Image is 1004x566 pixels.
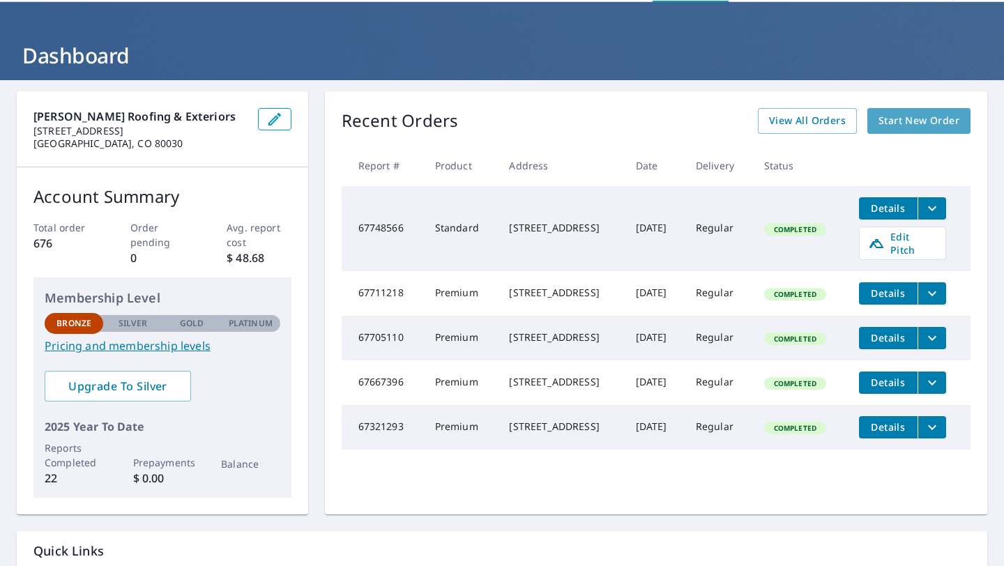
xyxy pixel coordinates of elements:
[342,360,424,405] td: 67667396
[17,41,987,70] h1: Dashboard
[509,286,613,300] div: [STREET_ADDRESS]
[133,455,192,470] p: Prepayments
[769,112,846,130] span: View All Orders
[766,334,825,344] span: Completed
[33,235,98,252] p: 676
[33,542,971,560] p: Quick Links
[342,316,424,360] td: 67705110
[625,271,685,316] td: [DATE]
[342,108,459,134] p: Recent Orders
[685,145,753,186] th: Delivery
[498,145,624,186] th: Address
[867,286,909,300] span: Details
[758,108,857,134] a: View All Orders
[45,289,280,307] p: Membership Level
[918,197,946,220] button: filesDropdownBtn-67748566
[45,371,191,401] a: Upgrade To Silver
[56,378,180,394] span: Upgrade To Silver
[424,186,499,271] td: Standard
[859,372,918,394] button: detailsBtn-67667396
[918,327,946,349] button: filesDropdownBtn-67705110
[229,317,273,330] p: Platinum
[859,227,946,260] a: Edit Pitch
[342,186,424,271] td: 67748566
[56,317,91,330] p: Bronze
[180,317,204,330] p: Gold
[859,327,918,349] button: detailsBtn-67705110
[509,375,613,389] div: [STREET_ADDRESS]
[45,337,280,354] a: Pricing and membership levels
[227,220,291,250] p: Avg. report cost
[766,224,825,234] span: Completed
[509,330,613,344] div: [STREET_ADDRESS]
[424,405,499,450] td: Premium
[33,108,247,125] p: [PERSON_NAME] Roofing & Exteriors
[625,405,685,450] td: [DATE]
[33,184,291,209] p: Account Summary
[868,230,937,257] span: Edit Pitch
[753,145,848,186] th: Status
[45,418,280,435] p: 2025 Year To Date
[509,221,613,235] div: [STREET_ADDRESS]
[625,316,685,360] td: [DATE]
[33,220,98,235] p: Total order
[859,282,918,305] button: detailsBtn-67711218
[625,145,685,186] th: Date
[424,271,499,316] td: Premium
[221,457,280,471] p: Balance
[918,282,946,305] button: filesDropdownBtn-67711218
[867,201,909,215] span: Details
[133,470,192,487] p: $ 0.00
[342,145,424,186] th: Report #
[130,220,195,250] p: Order pending
[33,137,247,150] p: [GEOGRAPHIC_DATA], CO 80030
[625,186,685,271] td: [DATE]
[227,250,291,266] p: $ 48.68
[867,108,971,134] a: Start New Order
[342,405,424,450] td: 67321293
[424,360,499,405] td: Premium
[45,470,103,487] p: 22
[685,271,753,316] td: Regular
[685,360,753,405] td: Regular
[867,376,909,389] span: Details
[119,317,148,330] p: Silver
[918,372,946,394] button: filesDropdownBtn-67667396
[766,423,825,433] span: Completed
[878,112,959,130] span: Start New Order
[342,271,424,316] td: 67711218
[859,197,918,220] button: detailsBtn-67748566
[45,441,103,470] p: Reports Completed
[424,316,499,360] td: Premium
[867,331,909,344] span: Details
[33,125,247,137] p: [STREET_ADDRESS]
[766,289,825,299] span: Completed
[685,186,753,271] td: Regular
[867,420,909,434] span: Details
[509,420,613,434] div: [STREET_ADDRESS]
[685,316,753,360] td: Regular
[625,360,685,405] td: [DATE]
[918,416,946,438] button: filesDropdownBtn-67321293
[130,250,195,266] p: 0
[424,145,499,186] th: Product
[859,416,918,438] button: detailsBtn-67321293
[766,378,825,388] span: Completed
[685,405,753,450] td: Regular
